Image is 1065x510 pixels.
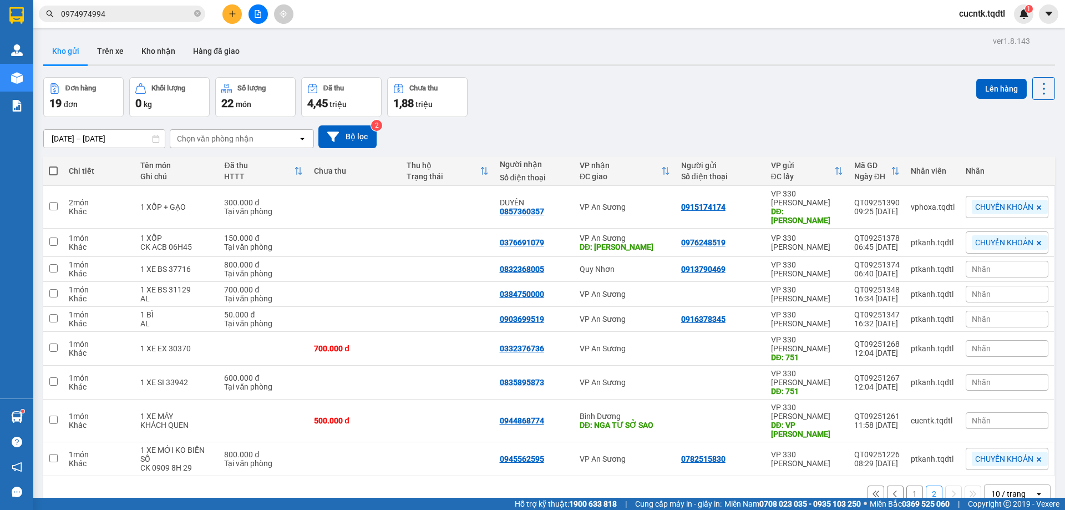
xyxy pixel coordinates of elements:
[11,100,23,112] img: solution-icon
[975,202,1033,212] span: CHUYỂN KHOẢN
[224,382,303,391] div: Tại văn phòng
[69,294,129,303] div: Khác
[215,77,296,117] button: Số lượng22món
[140,378,213,387] div: 1 XE SI 33942
[580,172,661,181] div: ĐC giao
[224,172,294,181] div: HTTT
[771,285,843,303] div: VP 330 [PERSON_NAME]
[11,44,23,56] img: warehouse-icon
[911,455,955,463] div: ptkanh.tqdtl
[580,203,670,211] div: VP An Sương
[515,498,617,510] span: Hỗ trợ kỹ thuật:
[771,335,843,353] div: VP 330 [PERSON_NAME]
[911,315,955,324] div: ptkanh.tqdtl
[580,161,661,170] div: VP nhận
[500,455,544,463] div: 0945562595
[323,84,344,92] div: Đã thu
[9,36,98,52] div: 0939481001
[854,412,900,421] div: QT09251261
[140,243,213,251] div: CK ACB 06H45
[69,269,129,278] div: Khác
[135,97,141,110] span: 0
[500,265,544,274] div: 0832368005
[44,130,165,148] input: Select a date range.
[765,156,849,186] th: Toggle SortBy
[771,172,834,181] div: ĐC lấy
[314,166,395,175] div: Chưa thu
[133,38,184,64] button: Kho nhận
[314,416,395,425] div: 500.000 đ
[224,198,303,207] div: 300.000 đ
[854,269,900,278] div: 06:40 [DATE]
[854,198,900,207] div: QT09251390
[318,125,377,148] button: Bộ lọc
[69,382,129,391] div: Khác
[902,499,950,508] strong: 0369 525 060
[12,462,22,472] span: notification
[194,10,201,17] span: close-circle
[224,310,303,319] div: 50.000 đ
[280,10,287,18] span: aim
[184,38,248,64] button: Hàng đã giao
[681,238,726,247] div: 0976248519
[12,487,22,497] span: message
[911,265,955,274] div: ptkanh.tqdtl
[140,319,213,328] div: AL
[580,243,670,251] div: DĐ: PHAN RANG
[854,382,900,391] div: 12:04 [DATE]
[151,84,185,92] div: Khối lượng
[500,198,569,207] div: DUYÊN
[11,411,23,423] img: warehouse-icon
[569,499,617,508] strong: 1900 633 818
[759,499,861,508] strong: 0708 023 035 - 0935 103 250
[224,373,303,382] div: 600.000 đ
[635,498,722,510] span: Cung cấp máy in - giấy in:
[854,373,900,382] div: QT09251267
[11,72,23,84] img: warehouse-icon
[371,120,382,131] sup: 2
[1034,489,1043,498] svg: open
[724,498,861,510] span: Miền Nam
[906,486,923,502] button: 1
[224,243,303,251] div: Tại văn phòng
[580,378,670,387] div: VP An Sương
[224,269,303,278] div: Tại văn phòng
[911,166,955,175] div: Nhân viên
[237,84,266,92] div: Số lượng
[681,161,760,170] div: Người gửi
[771,387,843,396] div: DĐ: 751
[854,459,900,468] div: 08:29 [DATE]
[771,403,843,421] div: VP 330 [PERSON_NAME]
[771,353,843,362] div: DĐ: 751
[140,294,213,303] div: AL
[43,77,124,117] button: Đơn hàng19đơn
[681,315,726,324] div: 0916378345
[140,412,213,421] div: 1 XE MÁY
[43,38,88,64] button: Kho gửi
[224,207,303,216] div: Tại văn phòng
[9,52,80,90] span: vp long hưng
[972,416,991,425] span: Nhãn
[140,310,213,319] div: 1 BÌ
[1027,5,1031,13] span: 1
[9,7,24,24] img: logo-vxr
[106,11,133,22] span: Nhận:
[9,9,98,36] div: VP 330 [PERSON_NAME]
[771,161,834,170] div: VP gửi
[407,172,479,181] div: Trạng thái
[500,344,544,353] div: 0332376736
[854,310,900,319] div: QT09251347
[1003,500,1011,508] span: copyright
[854,319,900,328] div: 16:32 [DATE]
[911,416,955,425] div: cucntk.tqdtl
[393,97,414,110] span: 1,88
[222,4,242,24] button: plus
[69,319,129,328] div: Khác
[9,58,26,69] span: DĐ:
[500,416,544,425] div: 0944868774
[69,459,129,468] div: Khác
[140,463,213,472] div: CK 0909 8H 29
[771,234,843,251] div: VP 330 [PERSON_NAME]
[329,100,347,109] span: triệu
[972,344,991,353] span: Nhãn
